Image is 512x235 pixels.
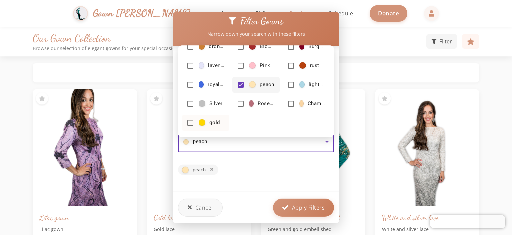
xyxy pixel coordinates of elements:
span: rust [310,62,319,69]
span: Rose gold [258,100,274,107]
span: Champagne [308,100,325,107]
span: bronze [209,43,224,50]
span: lightblue [309,81,325,88]
span: Silver [209,100,223,107]
span: gold [209,119,220,126]
span: Pink [260,62,270,69]
span: Brown [260,43,274,50]
span: royalblue [208,81,224,88]
span: lavender [208,62,224,69]
iframe: Chatra live chat [430,215,505,228]
span: peach [260,81,274,88]
span: Burgundy [308,43,325,50]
